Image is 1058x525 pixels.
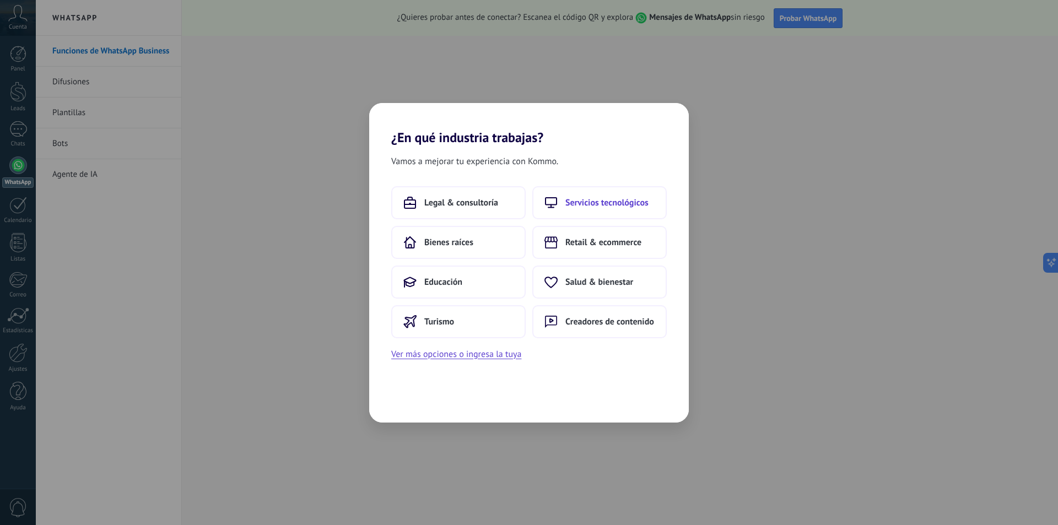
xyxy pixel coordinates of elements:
[424,316,454,327] span: Turismo
[391,154,558,169] span: Vamos a mejorar tu experiencia con Kommo.
[391,266,526,299] button: Educación
[565,197,649,208] span: Servicios tecnológicos
[532,186,667,219] button: Servicios tecnológicos
[565,316,654,327] span: Creadores de contenido
[532,266,667,299] button: Salud & bienestar
[565,277,633,288] span: Salud & bienestar
[424,197,498,208] span: Legal & consultoría
[391,226,526,259] button: Bienes raíces
[565,237,641,248] span: Retail & ecommerce
[391,305,526,338] button: Turismo
[532,305,667,338] button: Creadores de contenido
[532,226,667,259] button: Retail & ecommerce
[369,103,689,145] h2: ¿En qué industria trabajas?
[391,347,521,361] button: Ver más opciones o ingresa la tuya
[424,277,462,288] span: Educación
[424,237,473,248] span: Bienes raíces
[391,186,526,219] button: Legal & consultoría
